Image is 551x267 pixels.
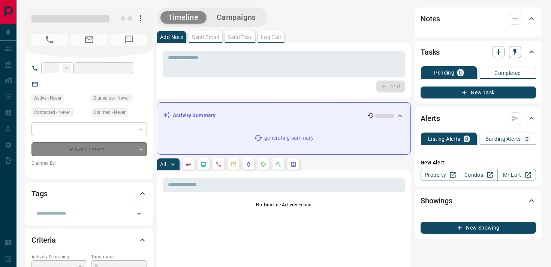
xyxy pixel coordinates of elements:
[275,161,281,167] svg: Opportunities
[497,169,536,181] a: Mr.Loft
[421,13,440,25] h2: Notes
[34,94,61,102] span: Active - Never
[421,112,440,124] h2: Alerts
[216,161,222,167] svg: Calls
[71,34,107,46] span: No Email
[160,11,206,24] button: Timeline
[163,201,405,208] p: No Timeline Activity Found
[264,134,313,142] p: generating summary
[31,188,47,200] h2: Tags
[31,34,67,46] span: No Number
[421,192,536,210] div: Showings
[94,94,129,102] span: Signed up - Never
[231,161,237,167] svg: Emails
[31,142,147,156] div: Do Not Contact
[43,81,46,87] a: --
[31,231,147,249] div: Criteria
[160,34,183,40] p: Add Note
[465,136,468,142] p: 0
[421,195,452,207] h2: Showings
[31,160,147,167] p: Claimed By:
[34,109,70,116] span: Contacted - Never
[31,185,147,203] div: Tags
[421,46,440,58] h2: Tasks
[94,109,126,116] span: Claimed - Never
[421,87,536,98] button: New Task
[421,169,459,181] a: Property
[459,169,497,181] a: Condos
[31,234,56,246] h2: Criteria
[173,112,216,119] p: Activity Summary
[434,70,454,75] p: Pending
[421,159,536,167] p: New Alert:
[134,209,144,219] button: Open
[421,109,536,127] div: Alerts
[290,161,296,167] svg: Agent Actions
[201,161,207,167] svg: Lead Browsing Activity
[91,254,147,260] p: Timeframe:
[261,161,267,167] svg: Requests
[111,34,147,46] span: No Number
[494,70,521,76] p: Completed
[163,109,404,122] div: Activity Summary
[421,222,536,234] button: New Showing
[209,11,264,24] button: Campaigns
[526,136,529,142] p: 0
[428,136,461,142] p: Listing Alerts
[246,161,252,167] svg: Listing Alerts
[421,43,536,61] div: Tasks
[485,136,521,142] p: Building Alerts
[31,254,87,260] p: Actively Searching:
[421,10,536,28] div: Notes
[186,161,192,167] svg: Notes
[160,162,166,167] p: All
[459,70,462,75] p: 0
